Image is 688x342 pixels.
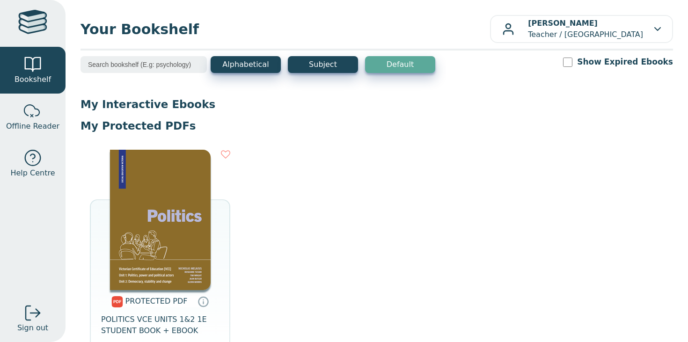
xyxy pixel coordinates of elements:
button: Alphabetical [211,56,281,73]
span: Your Bookshelf [81,19,490,40]
span: Sign out [17,322,48,334]
img: 39e0675c-cd6d-42bc-a88f-bb0b7a257601.png [110,150,211,290]
button: Default [365,56,435,73]
label: Show Expired Ebooks [577,56,673,68]
p: My Interactive Ebooks [81,97,673,111]
span: POLITICS VCE UNITS 1&2 1E STUDENT BOOK + EBOOK [101,314,219,336]
input: Search bookshelf (E.g: psychology) [81,56,207,73]
span: Bookshelf [15,74,51,85]
img: pdf.svg [111,296,123,307]
p: Teacher / [GEOGRAPHIC_DATA] [528,18,643,40]
b: [PERSON_NAME] [528,19,598,28]
span: Help Centre [10,167,55,179]
span: PROTECTED PDF [125,297,188,306]
button: Subject [288,56,358,73]
a: Protected PDFs cannot be printed, copied or shared. They can be accessed online through Education... [198,296,209,307]
button: [PERSON_NAME]Teacher / [GEOGRAPHIC_DATA] [490,15,673,43]
p: My Protected PDFs [81,119,673,133]
span: Offline Reader [6,121,59,132]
